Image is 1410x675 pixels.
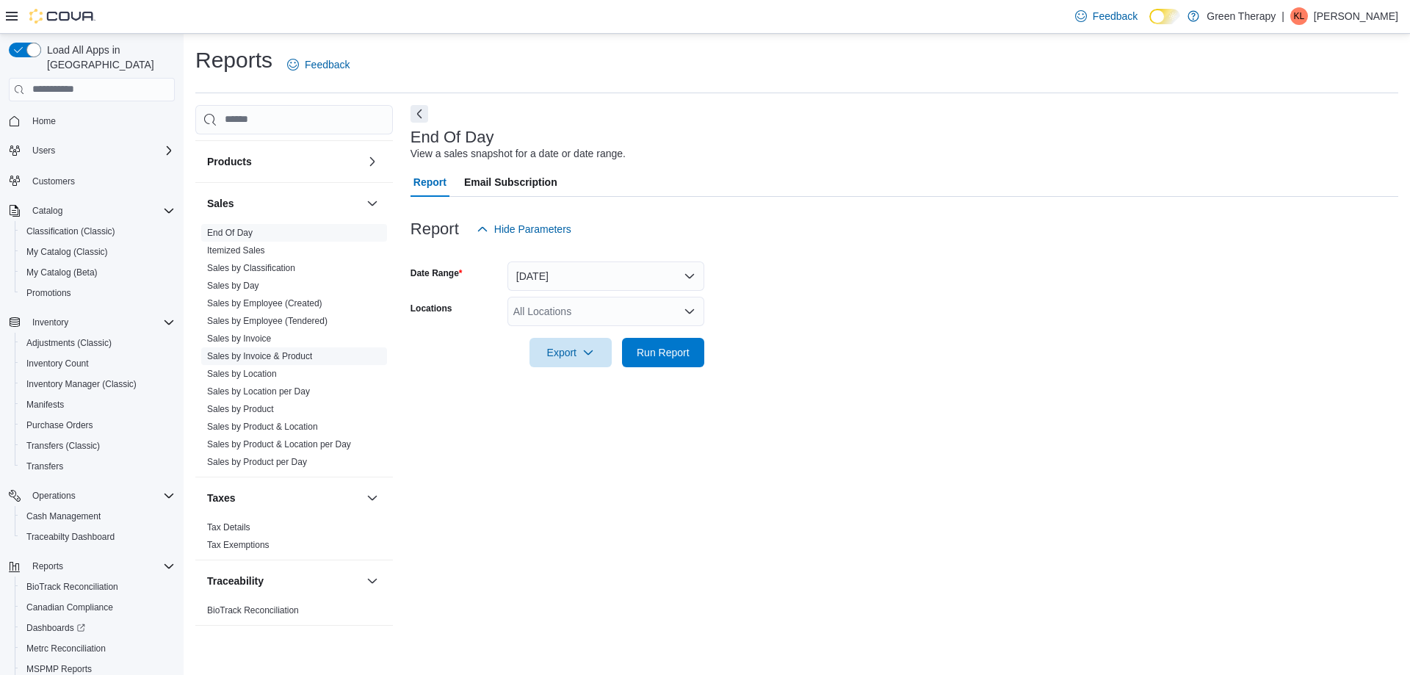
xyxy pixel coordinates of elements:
button: Promotions [15,283,181,303]
button: Operations [3,486,181,506]
a: My Catalog (Beta) [21,264,104,281]
h3: Report [411,220,459,238]
span: Run Report [637,345,690,360]
span: Transfers (Classic) [21,437,175,455]
a: Feedback [1069,1,1143,31]
div: View a sales snapshot for a date or date range. [411,146,626,162]
span: Manifests [21,396,175,414]
span: Email Subscription [464,167,557,197]
span: BioTrack Reconciliation [21,578,175,596]
span: Cash Management [26,510,101,522]
a: Cash Management [21,508,106,525]
a: Sales by Invoice & Product [207,351,312,361]
button: Taxes [364,489,381,507]
span: Inventory [32,317,68,328]
a: Transfers (Classic) [21,437,106,455]
span: Dark Mode [1149,24,1150,25]
span: Sales by Invoice [207,333,271,344]
span: Inventory Manager (Classic) [21,375,175,393]
a: BioTrack Reconciliation [207,605,299,616]
img: Cova [29,9,95,24]
button: Purchase Orders [15,415,181,436]
a: Sales by Product & Location per Day [207,439,351,450]
a: Tax Exemptions [207,540,270,550]
a: Manifests [21,396,70,414]
span: Sales by Location [207,368,277,380]
button: Manifests [15,394,181,415]
span: Customers [26,171,175,189]
span: Adjustments (Classic) [26,337,112,349]
button: Run Report [622,338,704,367]
span: Traceabilty Dashboard [21,528,175,546]
span: Dashboards [26,622,85,634]
span: Transfers (Classic) [26,440,100,452]
a: Dashboards [21,619,91,637]
span: Report [413,167,446,197]
a: Purchase Orders [21,416,99,434]
h3: Taxes [207,491,236,505]
a: BioTrack Reconciliation [21,578,124,596]
a: Sales by Location per Day [207,386,310,397]
button: Inventory Count [15,353,181,374]
span: BioTrack Reconciliation [26,581,118,593]
span: Metrc Reconciliation [26,643,106,654]
span: Sales by Product & Location [207,421,318,433]
span: Purchase Orders [21,416,175,434]
a: Sales by Employee (Tendered) [207,316,328,326]
button: Open list of options [684,306,695,317]
span: Sales by Product & Location per Day [207,438,351,450]
h3: Products [207,154,252,169]
h3: End Of Day [411,129,494,146]
a: Tax Details [207,522,250,533]
input: Dark Mode [1149,9,1180,24]
a: End Of Day [207,228,253,238]
h3: Traceability [207,574,264,588]
a: Inventory Count [21,355,95,372]
span: Users [32,145,55,156]
span: Customers [32,176,75,187]
span: My Catalog (Classic) [21,243,175,261]
button: Classification (Classic) [15,221,181,242]
a: Inventory Manager (Classic) [21,375,142,393]
button: Adjustments (Classic) [15,333,181,353]
span: Transfers [26,461,63,472]
span: MSPMP Reports [26,663,92,675]
button: Cash Management [15,506,181,527]
span: Catalog [26,202,175,220]
button: Operations [26,487,82,505]
a: Sales by Day [207,281,259,291]
button: Transfers (Classic) [15,436,181,456]
button: Export [529,338,612,367]
a: Customers [26,173,81,190]
a: Sales by Product per Day [207,457,307,467]
span: Hide Parameters [494,222,571,237]
span: Promotions [26,287,71,299]
button: Products [364,153,381,170]
button: Traceabilty Dashboard [15,527,181,547]
button: Transfers [15,456,181,477]
span: End Of Day [207,227,253,239]
button: Inventory [26,314,74,331]
button: My Catalog (Classic) [15,242,181,262]
a: Dashboards [15,618,181,638]
button: Sales [207,196,361,211]
button: Home [3,110,181,131]
span: Inventory Count [21,355,175,372]
a: Feedback [281,50,355,79]
a: Home [26,112,62,130]
button: Canadian Compliance [15,597,181,618]
button: Users [26,142,61,159]
span: Classification (Classic) [21,223,175,240]
button: Inventory Manager (Classic) [15,374,181,394]
button: Reports [3,556,181,577]
div: Sales [195,224,393,477]
button: Products [207,154,361,169]
a: Itemized Sales [207,245,265,256]
button: BioTrack Reconciliation [15,577,181,597]
span: Users [26,142,175,159]
span: Sales by Invoice & Product [207,350,312,362]
button: Catalog [26,202,68,220]
span: Canadian Compliance [21,599,175,616]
